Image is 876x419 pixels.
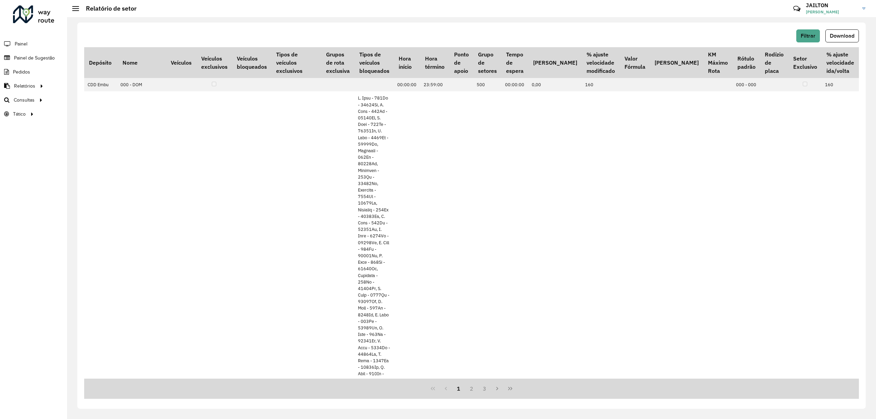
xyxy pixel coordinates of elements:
span: Consultas [14,96,35,104]
th: Rodízio de placa [760,47,788,78]
th: % ajuste velocidade ida/volta [822,47,859,78]
td: 160 [582,78,619,91]
td: 000 - 000 [733,78,760,91]
button: Filtrar [796,29,820,42]
th: [PERSON_NAME] [650,47,703,78]
span: [PERSON_NAME] [806,9,857,15]
th: Ponto de apoio [449,47,473,78]
th: Depósito [84,47,116,78]
span: Pedidos [13,68,30,76]
th: Veículos bloqueados [232,47,271,78]
th: Rótulo padrão [733,47,760,78]
button: Download [825,29,859,42]
span: Painel de Sugestão [14,54,55,62]
button: 2 [465,382,478,395]
td: 500 [473,78,501,91]
button: Last Page [504,382,517,395]
td: CDD Embu [84,78,116,91]
td: 160 [822,78,859,91]
button: 3 [478,382,491,395]
th: Nome [118,47,168,78]
span: Painel [15,40,27,48]
th: % ajuste velocidade modificado [582,47,619,78]
td: 00:00:00 [394,78,420,91]
a: Contato Rápido [789,1,804,16]
span: Download [830,33,854,39]
td: 23:59:00 [420,78,449,91]
span: Relatórios [14,82,35,90]
th: Hora término [420,47,449,78]
th: Hora início [394,47,420,78]
th: Veículos exclusivos [196,47,232,78]
td: 000 - DOM [117,78,167,91]
span: Tático [13,110,26,118]
td: 00:00:00 [502,78,528,91]
th: Grupo de setores [473,47,501,78]
th: Veículos [166,47,196,78]
th: [PERSON_NAME] [528,47,582,78]
h2: Relatório de setor [79,5,137,12]
button: 1 [452,382,465,395]
td: 0,00 [528,78,582,91]
th: Valor Fórmula [620,47,650,78]
h3: JAILTON [806,2,857,9]
th: Setor Exclusivo [788,47,822,78]
button: Next Page [491,382,504,395]
th: Tempo de espera [502,47,528,78]
th: Tipos de veículos bloqueados [355,47,394,78]
th: Grupos de rota exclusiva [322,47,355,78]
th: Tipos de veículos exclusivos [272,47,322,78]
th: KM Máximo Rota [704,47,733,78]
span: Filtrar [801,33,815,39]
